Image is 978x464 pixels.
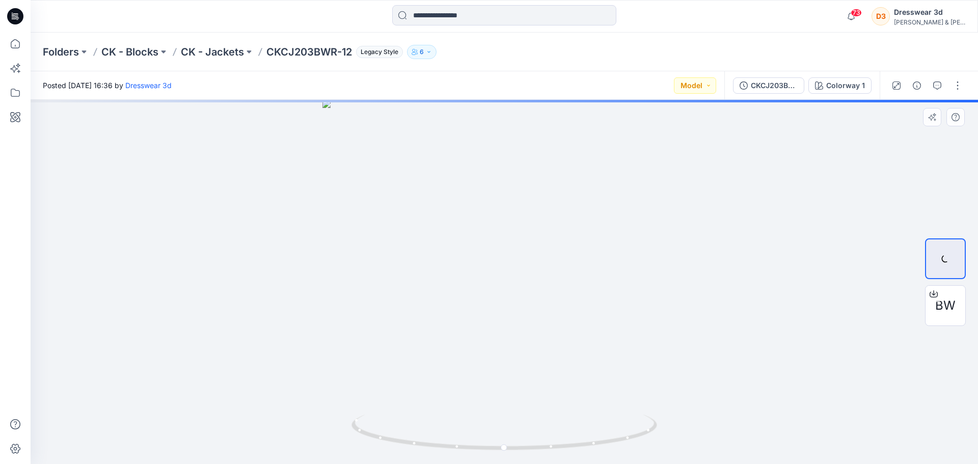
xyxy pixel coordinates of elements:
[125,81,172,90] a: Dresswear 3d
[356,46,403,58] span: Legacy Style
[352,45,403,59] button: Legacy Style
[733,77,804,94] button: CKCJ203BWR-12
[909,77,925,94] button: Details
[407,45,437,59] button: 6
[101,45,158,59] a: CK - Blocks
[808,77,872,94] button: Colorway 1
[266,45,352,59] p: CKCJ203BWR-12
[851,9,862,17] span: 73
[751,80,798,91] div: CKCJ203BWR-12
[935,296,956,315] span: BW
[872,7,890,25] div: D3
[420,46,424,58] p: 6
[894,6,965,18] div: Dresswear 3d
[43,80,172,91] span: Posted [DATE] 16:36 by
[894,18,965,26] div: [PERSON_NAME] & [PERSON_NAME]
[43,45,79,59] a: Folders
[181,45,244,59] a: CK - Jackets
[826,80,865,91] div: Colorway 1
